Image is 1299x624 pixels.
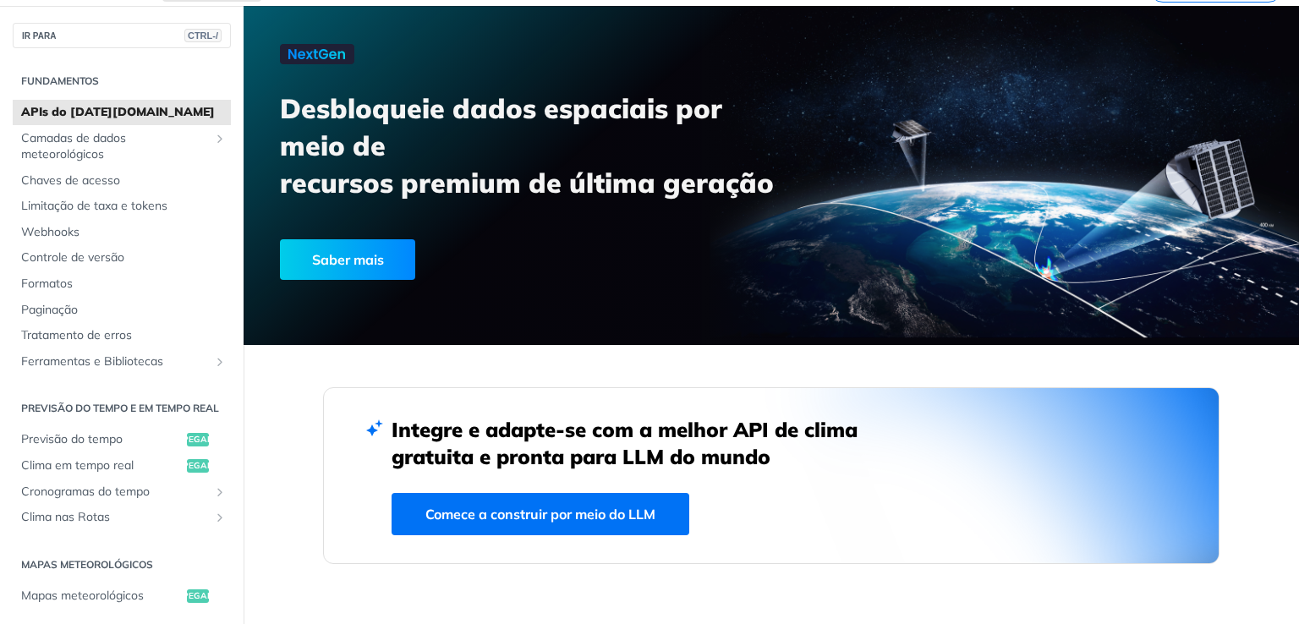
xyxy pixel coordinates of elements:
font: Mapas meteorológicos [21,558,153,571]
a: Tratamento de erros [13,323,231,348]
a: Controle de versão [13,245,231,271]
font: Clima nas Rotas [21,509,110,524]
font: recursos premium de última geração [280,166,774,200]
a: Webhooks [13,220,231,245]
button: IR PARACTRL-/ [13,23,231,48]
a: Formatos [13,271,231,297]
button: Mostrar subpáginas para Ferramentas e Bibliotecas [213,355,227,369]
a: Chaves de acesso [13,168,231,194]
a: Cronogramas do tempoMostrar subpáginas para Cronogramas do Tempo [13,479,231,505]
font: Fundamentos [21,74,99,87]
button: Mostrar subpáginas para Cronogramas do Tempo [213,485,227,499]
font: Limitação de taxa e tokens [21,198,167,213]
a: APIs do [DATE][DOMAIN_NAME] [13,100,231,125]
font: Paginação [21,302,78,317]
a: Ferramentas e BibliotecasMostrar subpáginas para Ferramentas e Bibliotecas [13,349,231,375]
font: Camadas de dados meteorológicos [21,130,126,162]
font: pegar [183,434,213,445]
font: Cronogramas do tempo [21,484,150,499]
font: Clima em tempo real [21,457,134,473]
font: Controle de versão [21,249,124,265]
font: Integre e adapte-se com a melhor API de clima gratuita e pronta para LLM do mundo [392,417,858,469]
font: Formatos [21,276,73,291]
font: Saber mais [312,251,384,268]
button: Mostrar subpáginas para Camadas de Dados Meteorológicos [213,132,227,145]
a: Limitação de taxa e tokens [13,194,231,219]
a: Comece a construir por meio do LLM [392,493,689,535]
a: Paginação [13,298,231,323]
font: Tratamento de erros [21,327,132,342]
font: IR PARA [22,31,56,41]
font: pegar [183,590,213,601]
font: Previsão do tempo e em tempo real [21,402,219,414]
a: Previsão do tempopegar [13,427,231,452]
font: Ferramentas e Bibliotecas [21,353,163,369]
font: Chaves de acesso [21,172,120,188]
font: Mapas meteorológicos [21,588,144,603]
font: Desbloqueie dados espaciais por meio de [280,91,722,162]
font: CTRL-/ [188,30,218,41]
a: Clima em tempo realpegar [13,453,231,479]
a: Saber mais [280,239,688,280]
a: Mapas meteorológicospegar [13,583,231,609]
button: Mostrar subpáginas para Clima em Rotas [213,511,227,524]
font: Webhooks [21,224,79,239]
font: APIs do [DATE][DOMAIN_NAME] [21,104,215,119]
font: Previsão do tempo [21,431,123,446]
a: Clima nas RotasMostrar subpáginas para Clima em Rotas [13,505,231,530]
img: Próxima geração [280,44,354,64]
a: Camadas de dados meteorológicosMostrar subpáginas para Camadas de Dados Meteorológicos [13,126,231,167]
font: pegar [183,460,213,471]
font: Comece a construir por meio do LLM [425,506,655,523]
